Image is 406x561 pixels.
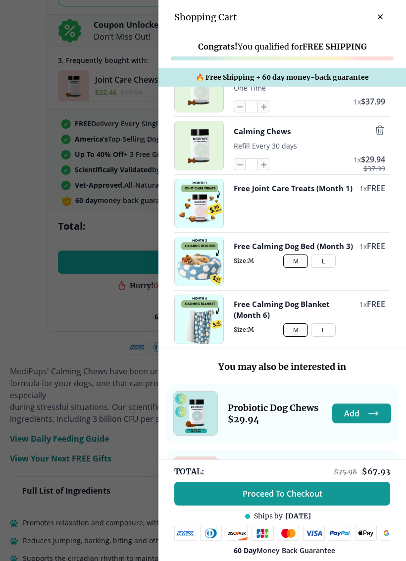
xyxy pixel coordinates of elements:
[234,125,291,138] button: Calming Chews
[361,96,385,107] span: $ 37.99
[362,466,390,476] span: $ 67.93
[234,141,297,151] span: Refill Every 30 days
[173,391,218,436] a: Probiotic Dog Chews
[285,511,311,521] span: [DATE]
[234,83,266,93] span: One Time
[173,457,218,501] a: Joint Care Chews
[303,526,325,541] img: visa
[226,526,248,541] img: discover
[200,526,222,541] img: diners-club
[234,183,353,194] button: Free Joint Care Treats (Month 1)
[359,184,367,193] span: 1 x
[303,42,367,51] strong: FREE SHIPPING
[278,526,300,541] img: mastercard
[228,402,318,425] a: Probiotic Dog Chews$29.94
[175,179,223,228] img: Free Joint Care Treats (Month 1)
[359,242,367,251] span: 1 x
[354,97,361,106] span: 1 x
[198,42,367,51] span: You qualified for
[174,11,237,23] h3: Shopping Cart
[234,326,385,333] span: Size: M
[174,392,217,435] img: Probiotic Dog Chews
[175,121,223,170] img: Calming Chews
[332,404,391,423] button: Add
[174,526,196,541] img: amex
[334,467,357,476] span: $ 75.98
[363,165,385,173] span: $ 37.99
[370,7,390,27] button: close-cart
[367,183,385,194] span: FREE
[174,466,204,477] span: TOTAL:
[254,511,283,521] span: Ships by
[234,241,353,252] button: Free Calming Dog Bed (Month 3)
[174,482,390,506] button: Proceed To Checkout
[174,457,217,501] img: Joint Care Chews
[311,255,336,268] button: L
[344,408,359,418] span: Add
[283,323,308,337] button: M
[175,295,223,344] img: Free Calming Dog Blanket (Month 6)
[355,526,377,541] img: apple
[359,300,367,309] span: 1 x
[166,361,398,372] h3: You may also be interested in
[354,155,361,164] span: 1 x
[228,402,318,413] span: Probiotic Dog Chews
[329,526,351,541] img: paypal
[361,154,385,165] span: $ 29.94
[196,73,369,82] span: 🔥 Free Shipping + 60 day money-back guarantee
[367,299,385,309] span: FREE
[234,546,256,555] strong: 60 Day
[243,489,322,499] span: Proceed To Checkout
[175,237,223,286] img: Free Calming Dog Bed (Month 3)
[234,257,385,264] span: Size: M
[234,546,335,555] span: Money Back Guarantee
[234,299,355,320] button: Free Calming Dog Blanket (Month 6)
[367,241,385,252] span: FREE
[252,526,274,541] img: jcb
[198,42,238,51] strong: Congrats!
[175,63,223,112] img: Calming Chews
[311,323,336,337] button: L
[283,255,308,268] button: M
[228,413,318,425] span: $ 29.94
[381,526,403,541] img: google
